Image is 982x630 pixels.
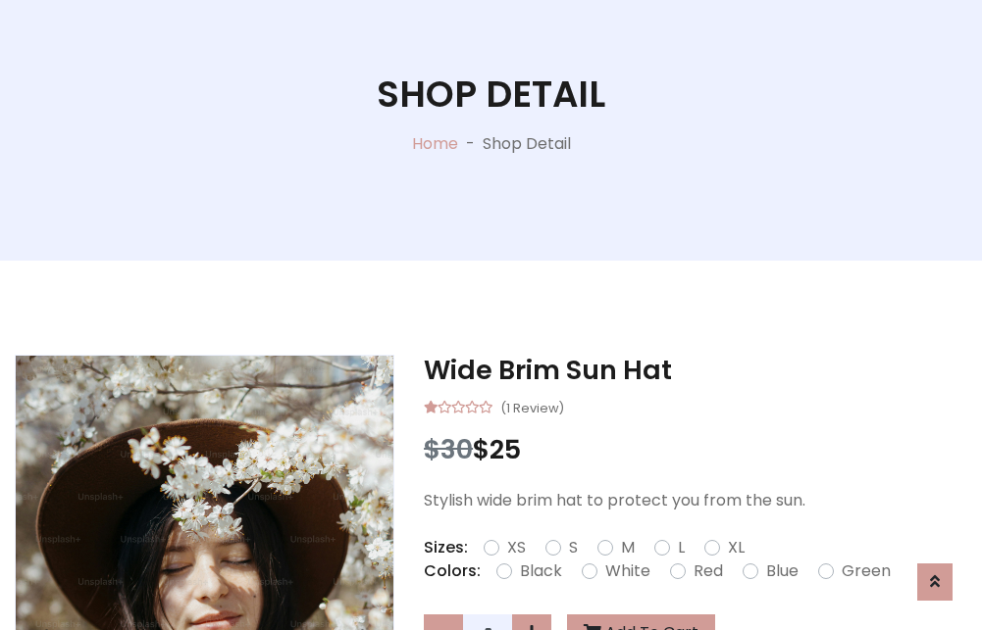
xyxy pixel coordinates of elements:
label: White [605,559,650,583]
label: XS [507,536,526,559]
p: - [458,132,483,156]
small: (1 Review) [500,395,564,418]
p: Stylish wide brim hat to protect you from the sun. [424,489,967,512]
span: $30 [424,431,473,467]
p: Colors: [424,559,481,583]
label: Green [842,559,891,583]
h3: $ [424,434,967,465]
p: Sizes: [424,536,468,559]
label: S [569,536,578,559]
label: L [678,536,685,559]
p: Shop Detail [483,132,571,156]
label: M [621,536,635,559]
a: Home [412,132,458,155]
label: Black [520,559,562,583]
h1: Shop Detail [377,73,605,116]
span: 25 [490,431,521,467]
label: Blue [766,559,799,583]
label: XL [728,536,745,559]
h3: Wide Brim Sun Hat [424,355,967,386]
label: Red [694,559,723,583]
